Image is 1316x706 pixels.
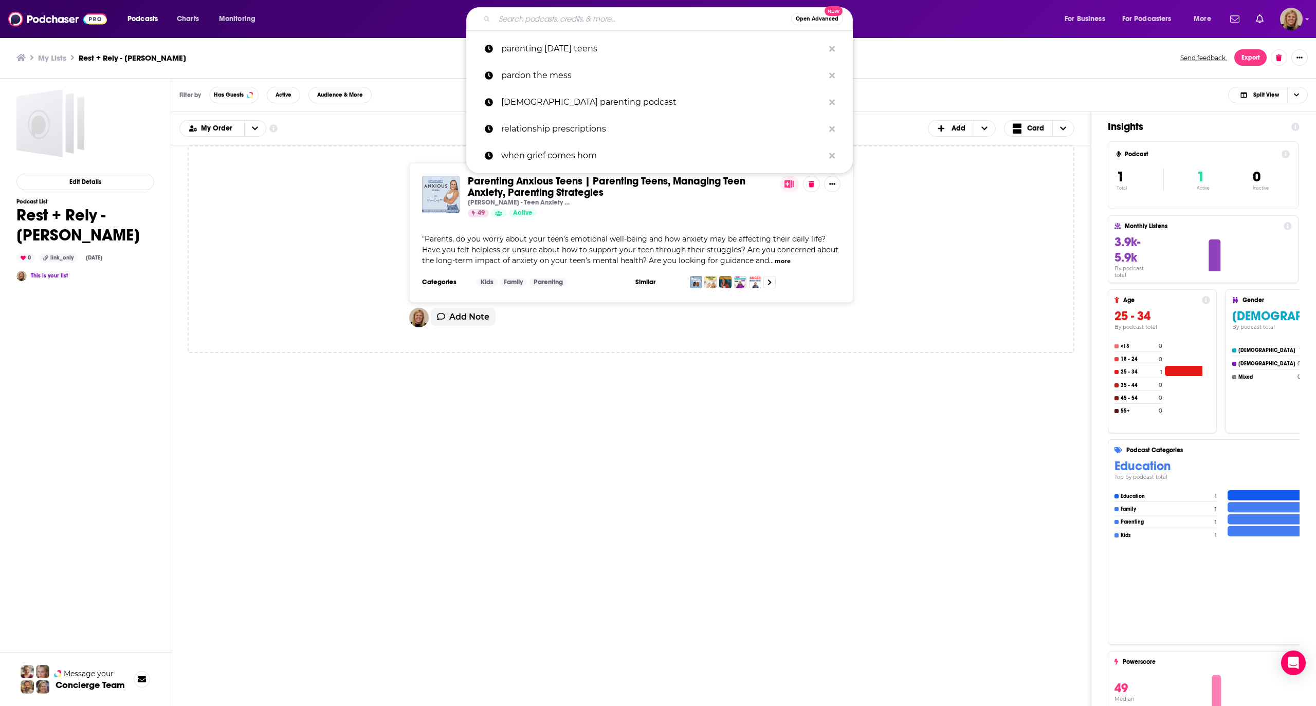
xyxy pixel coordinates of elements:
span: More [1194,12,1211,26]
button: Has Guests [209,87,259,103]
h4: Parenting [1121,519,1213,525]
span: Active [513,208,533,218]
a: Podchaser - Follow, Share and Rate Podcasts [8,9,107,29]
h4: By podcast total [1114,265,1157,278]
span: " [422,234,838,265]
a: Show notifications dropdown [1252,10,1268,28]
a: Our Reimagined Life: Empowering Me, You, and Us Seeking Happiness and Self Worth [734,276,746,288]
h2: Choose View [1004,120,1075,137]
button: Send feedback. [1177,53,1230,62]
p: christian parenting podcast [501,89,824,116]
button: Export [1234,49,1267,66]
span: Has Guests [214,92,244,98]
button: Add Note [431,308,496,326]
button: Edit Details [16,174,154,190]
span: 1 [1197,168,1204,185]
h4: Age [1123,296,1198,304]
img: Anger Management [749,276,761,288]
input: Search podcasts, credits, & more... [495,11,791,27]
span: 0 [1253,168,1260,185]
span: Logged in as avansolkema [1280,8,1303,30]
h4: Podcast Categories [1126,447,1315,454]
h3: Rest + Rely - [PERSON_NAME] [79,53,186,63]
img: Parenting Teens Unfiltered with Cat & Nat [704,276,717,288]
span: Add [952,125,965,132]
span: 3.9k-5.9k [1114,234,1140,265]
h4: Median [1114,696,1157,702]
h4: Powerscore [1123,658,1315,665]
p: Inactive [1253,185,1269,191]
a: Show additional information [269,124,278,134]
h4: 1 [1215,506,1217,513]
div: [DATE] [82,254,106,262]
p: pardon the mess [501,62,824,89]
span: Parents, do you worry about your teen’s emotional well-being and how anxiety may be affecting the... [422,234,838,265]
span: New [825,6,843,16]
span: Message your [64,668,114,679]
span: Open Advanced [796,16,838,22]
h4: [DEMOGRAPHIC_DATA] [1238,347,1297,354]
span: Card [1027,125,1044,132]
span: 49 [1114,680,1128,696]
button: + Add [928,120,996,137]
a: Active [509,209,537,217]
button: Show profile menu [1280,8,1303,30]
h4: Education [1121,493,1213,499]
h3: 25 - 34 [1114,308,1210,324]
h4: Mixed [1238,374,1295,380]
a: Show notifications dropdown [1226,10,1244,28]
h4: <18 [1121,343,1157,349]
h4: 25 - 34 [1121,369,1158,375]
img: Don't Tell My Wife Podcast [690,276,702,288]
h4: 55+ [1121,408,1157,414]
img: Jon Profile [21,680,34,694]
span: Rest + Rely - Fischer [16,89,84,157]
a: This is your list [31,272,68,279]
button: Audience & More [308,87,372,103]
button: open menu [1186,11,1224,27]
span: Parenting Anxious Teens | Parenting Teens, Managing Teen Anxiety, Parenting Strategies [468,175,745,199]
a: relationship prescriptions [466,116,853,142]
h4: By podcast total [1114,324,1210,330]
h4: Podcast [1125,151,1277,158]
h4: 1 [1215,519,1217,526]
span: For Business [1065,12,1105,26]
h3: Concierge Team [56,680,125,690]
h4: 1 [1215,493,1217,499]
h4: 18 - 24 [1121,356,1157,362]
span: Active [276,92,291,98]
h4: 0 [1159,407,1162,414]
h3: Filter by [179,91,201,99]
a: Kids [477,278,498,286]
h4: 0 [1159,395,1162,401]
button: Active [267,87,300,103]
div: link_only [39,253,78,263]
button: Choose View [1228,87,1308,103]
h4: Kids [1121,532,1213,538]
a: parenting [DATE] teens [466,35,853,62]
button: more [775,257,791,266]
a: when grief comes hom [466,142,853,169]
a: Charts [170,11,205,27]
h3: Similar [635,278,682,286]
button: open menu [1057,11,1118,27]
img: Jules Profile [36,665,49,678]
img: Parenting Anxious Teens | Parenting Teens, Managing Teen Anxiety, Parenting Strategies [422,176,460,213]
span: Podcasts [127,12,158,26]
p: [PERSON_NAME] - Teen Anxiety & Confidence Coach, Teen Anxiety Specialist [468,198,571,207]
h3: Categories [422,278,468,286]
img: Sometimes Love Isn’t Enough: The Parenting Through Challenges Podcast [719,276,732,288]
a: [DEMOGRAPHIC_DATA] parenting podcast [466,89,853,116]
span: Add Note [449,312,489,322]
h4: 0 [1297,374,1301,380]
h2: Choose List sort [179,120,266,137]
h4: [DEMOGRAPHIC_DATA] [1238,361,1295,367]
span: ... [769,256,774,265]
div: Search podcasts, credits, & more... [476,7,863,31]
h4: 1 [1160,369,1162,376]
h1: Insights [1108,120,1283,133]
